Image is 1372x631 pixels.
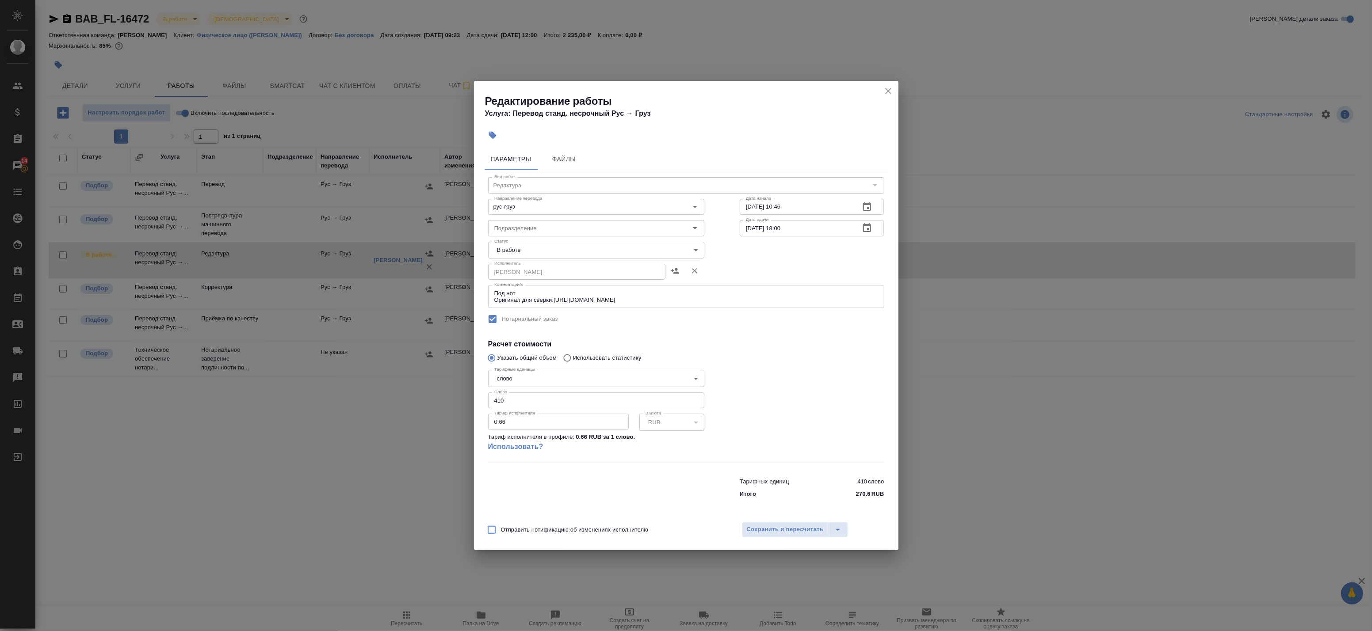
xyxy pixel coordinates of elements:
[501,525,649,534] span: Отправить нотификацию об изменениях исполнителю
[740,477,789,486] p: Тарифных единиц
[483,125,502,145] button: Добавить тэг
[494,290,878,304] textarea: Под нот Оригинал для сверки:[URL][DOMAIN_NAME]
[856,490,871,498] p: 270.6
[543,154,585,165] span: Файлы
[488,370,704,387] div: слово
[490,154,532,165] span: Параметры
[689,222,701,234] button: Open
[488,433,575,441] p: Тариф исполнителя в профиле:
[882,84,895,98] button: close
[747,525,824,535] span: Сохранить и пересчитать
[502,315,558,323] span: Нотариальный заказ
[646,418,663,426] button: RUB
[494,246,524,254] button: В работе
[485,94,898,108] h2: Редактирование работы
[488,339,884,350] h4: Расчет стоимости
[689,201,701,213] button: Open
[494,375,515,382] button: слово
[868,477,884,486] p: слово
[871,490,884,498] p: RUB
[742,522,829,538] button: Сохранить и пересчитать
[576,433,635,441] p: 0.66 RUB за 1 слово .
[740,490,756,498] p: Итого
[488,242,704,258] div: В работе
[639,414,704,430] div: RUB
[857,477,867,486] p: 410
[665,260,685,281] button: Назначить
[742,522,848,538] div: split button
[485,108,898,119] h4: Услуга: Перевод станд. несрочный Рус → Груз
[685,260,704,281] button: Удалить
[488,441,704,452] a: Использовать?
